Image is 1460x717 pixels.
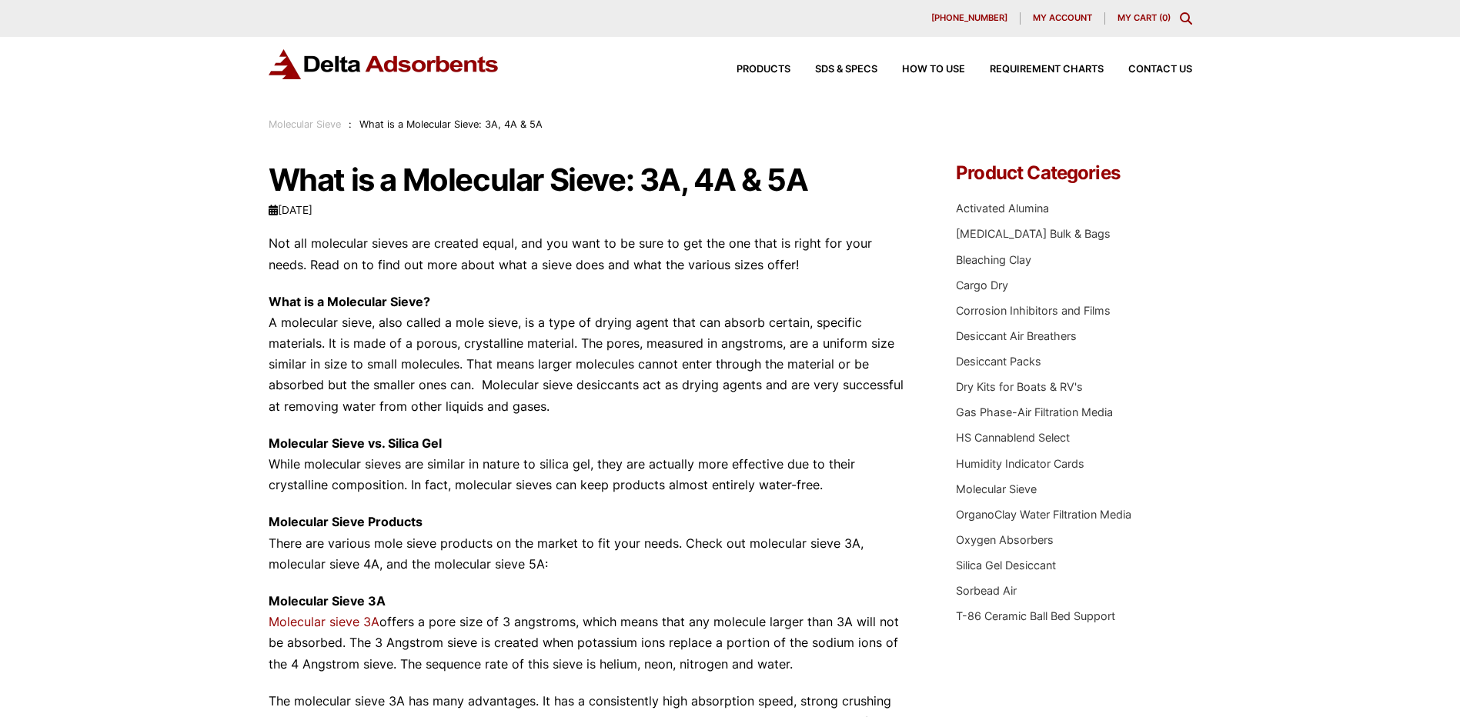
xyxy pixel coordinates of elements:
[956,482,1037,495] a: Molecular Sieve
[269,593,386,609] strong: Molecular Sieve 3A
[956,355,1041,368] a: Desiccant Packs
[1162,12,1168,23] span: 0
[269,512,910,575] p: There are various mole sieve products on the market to fit your needs. Check out molecular sieve ...
[956,584,1017,597] a: Sorbead Air
[269,591,910,675] p: offers a pore size of 3 angstroms, which means that any molecule larger than 3A will not be absor...
[956,380,1083,393] a: Dry Kits for Boats & RV's
[269,233,910,275] p: Not all molecular sieves are created equal, and you want to be sure to get the one that is right ...
[956,202,1049,215] a: Activated Alumina
[269,514,423,529] strong: Molecular Sieve Products
[919,12,1021,25] a: [PHONE_NUMBER]
[956,329,1077,342] a: Desiccant Air Breathers
[737,65,790,75] span: Products
[965,65,1104,75] a: Requirement Charts
[269,294,430,309] strong: What is a Molecular Sieve?
[956,304,1111,317] a: Corrosion Inhibitors and Films
[956,431,1070,444] a: HS Cannablend Select
[956,508,1131,521] a: OrganoClay Water Filtration Media
[1033,14,1092,22] span: My account
[269,614,379,629] a: Molecular sieve 3A
[956,609,1115,622] a: T-86 Ceramic Ball Bed Support
[712,65,790,75] a: Products
[269,164,910,196] h1: What is a Molecular Sieve: 3A, 4A & 5A
[269,292,910,417] p: A molecular sieve, also called a mole sieve, is a type of drying agent that can absorb certain, s...
[269,435,442,451] strong: Molecular Sieve vs. Silica Gel
[359,118,543,130] span: What is a Molecular Sieve: 3A, 4A & 5A
[931,14,1007,22] span: [PHONE_NUMBER]
[956,559,1056,572] a: Silica Gel Desiccant
[349,118,352,130] span: :
[956,227,1111,240] a: [MEDICAL_DATA] Bulk & Bags
[956,164,1191,182] h4: Product Categories
[269,204,312,216] time: [DATE]
[902,65,965,75] span: How to Use
[269,49,499,79] img: Delta Adsorbents
[790,65,877,75] a: SDS & SPECS
[1128,65,1192,75] span: Contact Us
[815,65,877,75] span: SDS & SPECS
[269,118,341,130] a: Molecular Sieve
[877,65,965,75] a: How to Use
[956,533,1054,546] a: Oxygen Absorbers
[956,253,1031,266] a: Bleaching Clay
[1180,12,1192,25] div: Toggle Modal Content
[1104,65,1192,75] a: Contact Us
[956,405,1113,419] a: Gas Phase-Air Filtration Media
[956,278,1008,292] a: Cargo Dry
[1118,12,1171,23] a: My Cart (0)
[269,433,910,496] p: While molecular sieves are similar in nature to silica gel, they are actually more effective due ...
[1021,12,1105,25] a: My account
[990,65,1104,75] span: Requirement Charts
[956,457,1084,470] a: Humidity Indicator Cards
